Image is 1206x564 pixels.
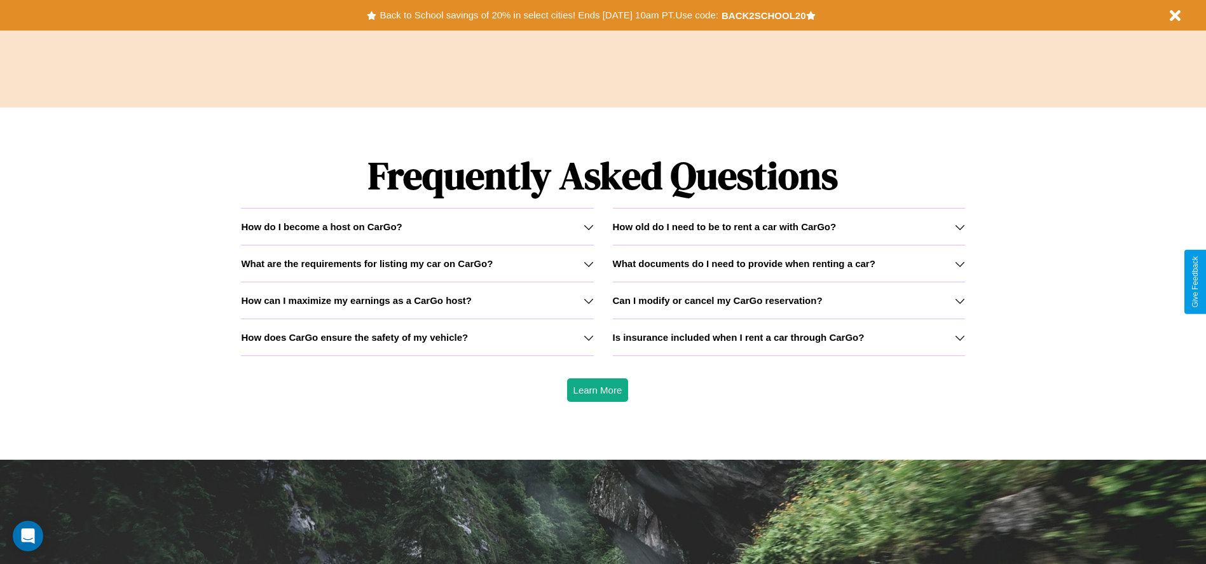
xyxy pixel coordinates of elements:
[241,221,402,232] h3: How do I become a host on CarGo?
[241,332,468,343] h3: How does CarGo ensure the safety of my vehicle?
[1191,256,1200,308] div: Give Feedback
[241,258,493,269] h3: What are the requirements for listing my car on CarGo?
[241,295,472,306] h3: How can I maximize my earnings as a CarGo host?
[13,521,43,551] div: Open Intercom Messenger
[722,10,806,21] b: BACK2SCHOOL20
[376,6,721,24] button: Back to School savings of 20% in select cities! Ends [DATE] 10am PT.Use code:
[567,378,629,402] button: Learn More
[613,295,823,306] h3: Can I modify or cancel my CarGo reservation?
[241,143,964,208] h1: Frequently Asked Questions
[613,332,865,343] h3: Is insurance included when I rent a car through CarGo?
[613,258,875,269] h3: What documents do I need to provide when renting a car?
[613,221,837,232] h3: How old do I need to be to rent a car with CarGo?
